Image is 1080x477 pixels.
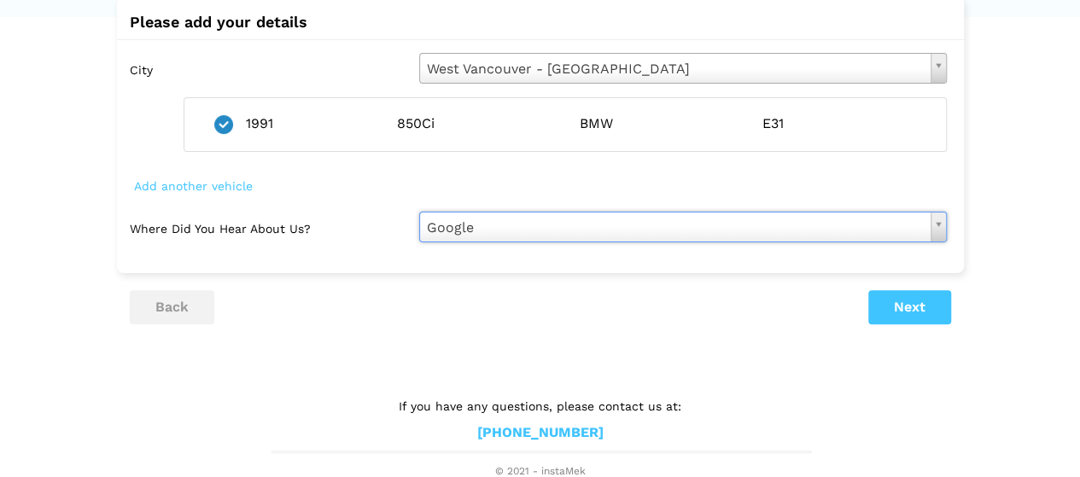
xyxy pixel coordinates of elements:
[246,115,273,131] span: 1991
[130,290,214,324] button: back
[868,290,951,324] button: Next
[762,115,919,133] div: E31
[427,217,924,239] span: Google
[130,174,257,198] span: Add another vehicle
[130,14,951,31] h2: Please add your details
[130,53,406,84] label: City
[477,424,604,442] a: [PHONE_NUMBER]
[397,115,435,133] label: 850Ci
[419,53,947,84] a: West Vancouver - [GEOGRAPHIC_DATA]
[130,212,406,242] label: Where did you hear about us?
[580,115,737,133] div: BMW
[419,212,947,242] a: Google
[271,397,809,416] p: If you have any questions, please contact us at:
[427,58,924,80] span: West Vancouver - [GEOGRAPHIC_DATA]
